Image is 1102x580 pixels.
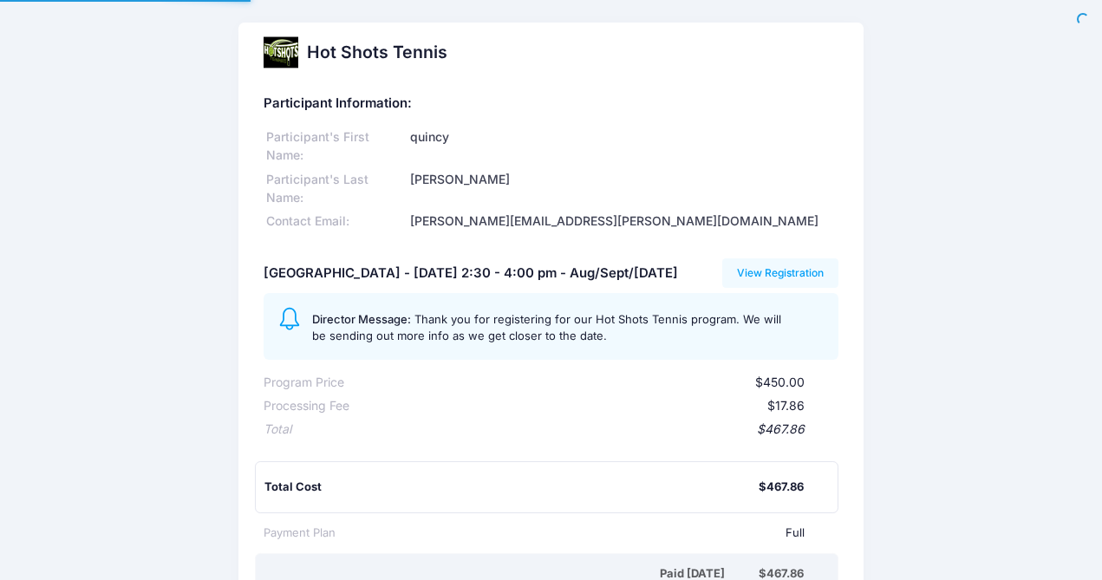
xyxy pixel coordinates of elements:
div: Participant's First Name: [264,128,408,165]
div: $467.86 [291,420,805,439]
div: Processing Fee [264,397,349,415]
div: $467.86 [759,479,804,496]
span: $450.00 [755,375,805,389]
span: Thank you for registering for our Hot Shots Tennis program. We will be sending out more info as w... [312,312,781,343]
div: [PERSON_NAME] [408,171,839,207]
h5: Participant Information: [264,96,838,112]
div: Payment Plan [264,525,336,542]
div: quincy [408,128,839,165]
div: Total Cost [264,479,759,496]
div: Total [264,420,291,439]
h5: [GEOGRAPHIC_DATA] - [DATE] 2:30 - 4:00 pm - Aug/Sept/[DATE] [264,266,678,282]
div: Participant's Last Name: [264,171,408,207]
div: Full [336,525,805,542]
span: Director Message: [312,312,411,326]
a: View Registration [722,258,839,288]
h2: Hot Shots Tennis [307,42,447,62]
div: $17.86 [349,397,805,415]
div: Contact Email: [264,212,408,231]
div: [PERSON_NAME][EMAIL_ADDRESS][PERSON_NAME][DOMAIN_NAME] [408,212,839,231]
div: Program Price [264,374,344,392]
